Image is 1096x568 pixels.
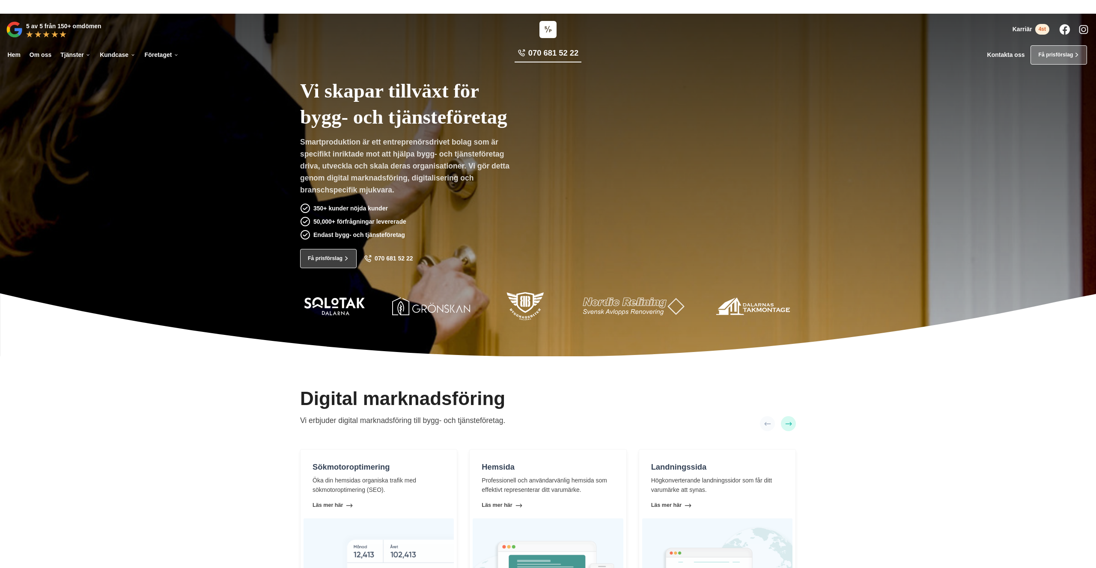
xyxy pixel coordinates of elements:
[308,254,342,263] span: Få prisförslag
[528,47,578,59] span: 070 681 52 22
[313,230,405,240] p: Endast bygg- och tjänsteföretag
[313,476,445,494] p: Öka din hemsidas organiska trafik med sökmotoroptimering (SEO).
[651,461,783,476] h4: Landningssida
[143,45,180,65] a: Företaget
[987,51,1025,59] a: Kontakta oss
[515,47,581,62] a: 070 681 52 22
[482,461,614,476] h4: Hemsida
[300,69,582,136] h1: Vi skapar tillväxt för bygg- och tjänsteföretag
[313,502,343,509] span: Läs mer här
[300,249,357,268] a: Få prisförslag
[313,217,406,226] p: 50,000+ förfrågningar levererade
[482,502,512,509] span: Läs mer här
[1030,45,1087,65] a: Få prisförslag
[1013,24,1049,35] a: Karriär 4st
[1013,26,1032,33] span: Karriär
[313,461,445,476] h4: Sökmotoroptimering
[313,204,388,213] p: 350+ kunder nöjda kunder
[300,386,505,415] h2: Digital marknadsföring
[482,476,614,494] p: Professionell och användarvänlig hemsida som effektivt representerar ditt varumärke.
[300,415,505,427] p: Vi erbjuder digital marknadsföring till bygg- och tjänsteföretag.
[1038,51,1073,59] span: Få prisförslag
[300,136,516,199] p: Smartproduktion är ett entreprenörsdrivet bolag som är specifikt inriktade mot att hjälpa bygg- o...
[651,502,682,509] span: Läs mer här
[1035,24,1049,35] span: 4st
[573,3,643,9] a: Läs pressmeddelandet här!
[3,3,1093,11] p: Vi vann Årets Unga Företagare i Dalarna 2024 –
[28,45,53,65] a: Om oss
[364,255,413,263] a: 070 681 52 22
[6,45,22,65] a: Hem
[59,45,92,65] a: Tjänster
[651,476,783,494] p: Högkonverterande landningssidor som får ditt varumärke att synas.
[98,45,137,65] a: Kundcase
[375,255,413,262] span: 070 681 52 22
[26,21,101,31] p: 5 av 5 från 150+ omdömen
